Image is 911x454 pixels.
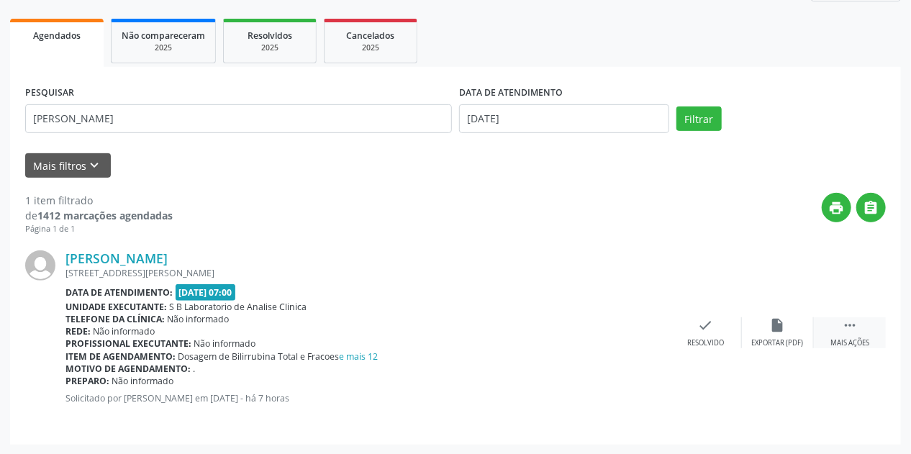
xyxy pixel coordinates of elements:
[94,325,155,337] span: Não informado
[87,158,103,173] i: keyboard_arrow_down
[752,338,804,348] div: Exportar (PDF)
[194,363,196,375] span: .
[25,82,74,104] label: PESQUISAR
[25,208,173,223] div: de
[698,317,714,333] i: check
[122,42,205,53] div: 2025
[864,200,879,216] i: 
[65,392,670,404] p: Solicitado por [PERSON_NAME] em [DATE] - há 7 horas
[335,42,407,53] div: 2025
[248,29,292,42] span: Resolvidos
[25,104,452,133] input: Nome, CNS
[770,317,786,333] i: insert_drive_file
[687,338,724,348] div: Resolvido
[25,193,173,208] div: 1 item filtrado
[856,193,886,222] button: 
[37,209,173,222] strong: 1412 marcações agendadas
[25,223,173,235] div: Página 1 de 1
[347,29,395,42] span: Cancelados
[194,337,256,350] span: Não informado
[234,42,306,53] div: 2025
[25,250,55,281] img: img
[168,313,230,325] span: Não informado
[176,284,236,301] span: [DATE] 07:00
[459,82,563,104] label: DATA DE ATENDIMENTO
[65,337,191,350] b: Profissional executante:
[459,104,669,133] input: Selecione um intervalo
[65,313,165,325] b: Telefone da clínica:
[178,350,379,363] span: Dosagem de Bilirrubina Total e Fracoes
[830,338,869,348] div: Mais ações
[676,106,722,131] button: Filtrar
[65,350,176,363] b: Item de agendamento:
[65,363,191,375] b: Motivo de agendamento:
[170,301,307,313] span: S B Laboratorio de Analise Clinica
[829,200,845,216] i: print
[25,153,111,178] button: Mais filtroskeyboard_arrow_down
[65,325,91,337] b: Rede:
[822,193,851,222] button: print
[65,286,173,299] b: Data de atendimento:
[65,267,670,279] div: [STREET_ADDRESS][PERSON_NAME]
[33,29,81,42] span: Agendados
[122,29,205,42] span: Não compareceram
[842,317,858,333] i: 
[65,301,167,313] b: Unidade executante:
[65,250,168,266] a: [PERSON_NAME]
[340,350,379,363] a: e mais 12
[65,375,109,387] b: Preparo:
[112,375,174,387] span: Não informado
